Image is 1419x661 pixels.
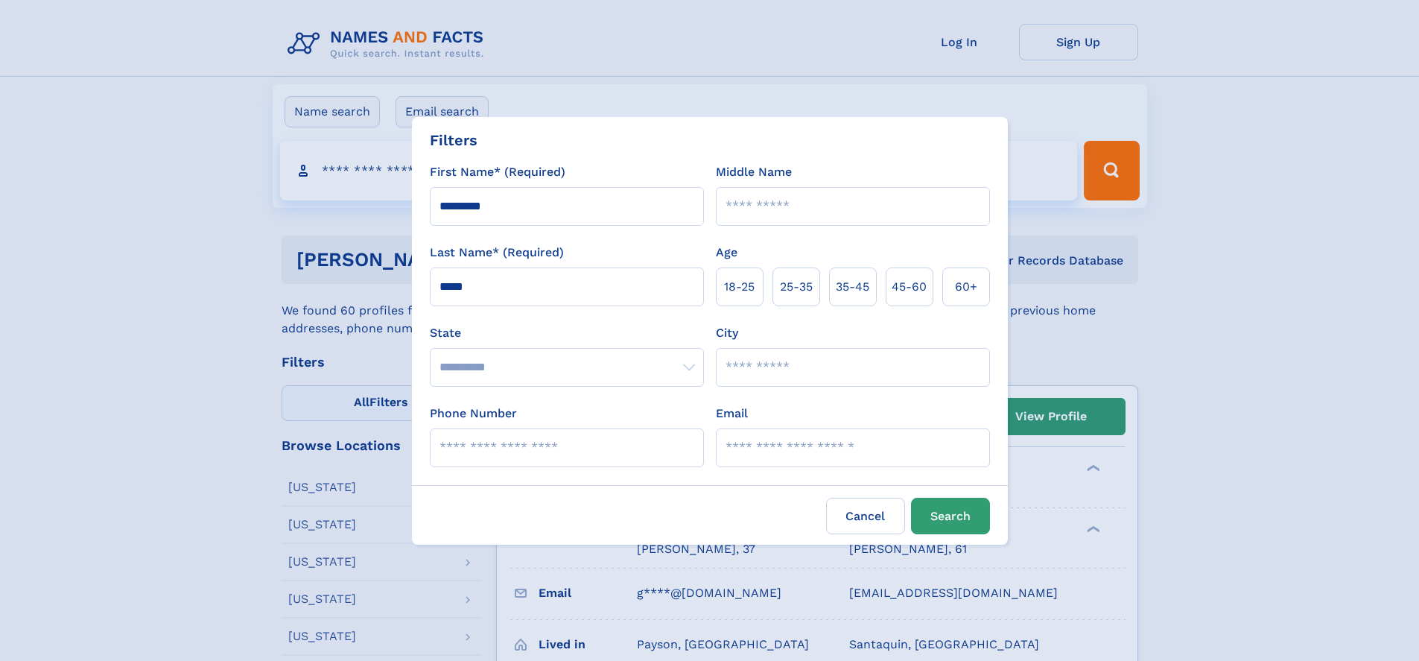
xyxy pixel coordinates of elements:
span: 60+ [955,278,977,296]
label: First Name* (Required) [430,163,565,181]
label: State [430,324,704,342]
label: Age [716,244,737,262]
label: Cancel [826,498,905,534]
span: 18‑25 [724,278,755,296]
label: Phone Number [430,405,517,423]
label: Email [716,405,748,423]
span: 35‑45 [836,278,869,296]
button: Search [911,498,990,534]
label: City [716,324,738,342]
span: 45‑60 [892,278,927,296]
label: Last Name* (Required) [430,244,564,262]
span: 25‑35 [780,278,813,296]
label: Middle Name [716,163,792,181]
div: Filters [430,129,477,151]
